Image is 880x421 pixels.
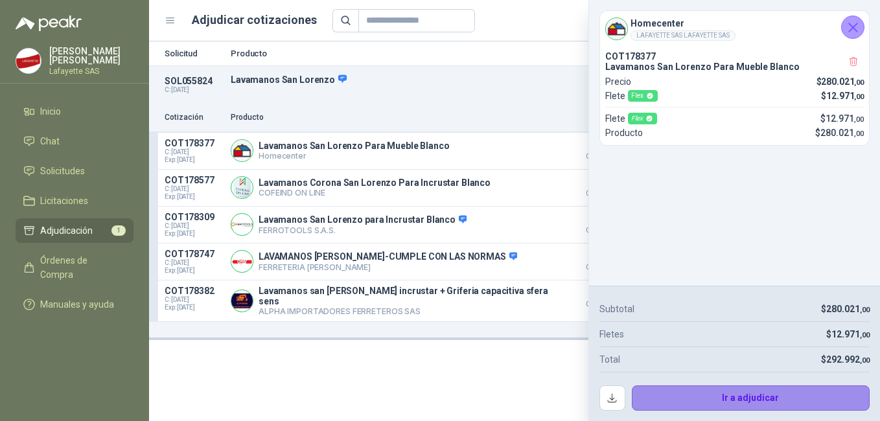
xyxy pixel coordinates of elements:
[628,113,657,124] div: Flex
[831,329,870,339] span: 12.971
[40,104,61,119] span: Inicio
[16,218,133,243] a: Adjudicación1
[165,185,223,193] span: C: [DATE]
[192,11,317,29] h1: Adjudicar cotizaciones
[854,115,864,124] span: ,00
[165,267,223,275] span: Exp: [DATE]
[605,89,658,103] p: Flete
[259,177,491,188] p: Lavamanos Corona San Lorenzo Para Incrustar Blanco
[821,76,864,87] span: 280.021
[165,286,223,296] p: COT178382
[165,86,223,94] p: C: [DATE]
[826,327,870,341] p: $
[16,129,133,154] a: Chat
[165,138,223,148] p: COT178377
[566,212,631,234] p: $ 356.703
[820,128,864,138] span: 280.021
[259,151,449,161] p: Homecenter
[605,62,864,72] p: Lavamanos San Lorenzo Para Mueble Blanco
[566,264,631,271] span: Crédito 30 días
[854,78,864,87] span: ,00
[259,286,559,306] p: Lavamanos san [PERSON_NAME] incrustar + Griferia capacitiva sfera sens
[231,74,678,85] p: Lavamanos San Lorenzo
[826,113,864,124] span: 12.971
[165,296,223,304] span: C: [DATE]
[566,249,631,271] p: $ 405.992
[165,222,223,230] span: C: [DATE]
[566,286,631,308] p: $ 1.461.934
[16,49,41,73] img: Company Logo
[816,74,864,89] p: $
[165,304,223,312] span: Exp: [DATE]
[259,214,467,226] p: Lavamanos San Lorenzo para Incrustar Blanco
[40,253,121,282] span: Órdenes de Compra
[16,16,82,31] img: Logo peakr
[40,194,88,208] span: Licitaciones
[40,164,85,178] span: Solicitudes
[231,140,253,161] img: Company Logo
[165,212,223,222] p: COT178309
[40,297,114,312] span: Manuales y ayuda
[231,111,559,124] p: Producto
[165,111,223,124] p: Cotización
[49,67,133,75] p: Lafayette SAS
[259,306,559,316] p: ALPHA IMPORTADORES FERRETEROS SAS
[16,99,133,124] a: Inicio
[860,306,870,314] span: ,00
[111,225,126,236] span: 1
[165,76,223,86] p: SOL055824
[566,301,631,308] span: Crédito 30 días
[605,51,864,62] p: COT178377
[566,190,631,197] span: Crédito 30 días
[599,352,620,367] p: Total
[40,134,60,148] span: Chat
[826,304,870,314] span: 280.021
[259,225,467,235] p: FERROTOOLS S.A.S.
[826,91,864,101] span: 12.971
[854,130,864,138] span: ,00
[632,385,870,411] button: Ir a adjudicar
[821,302,870,316] p: $
[165,259,223,267] span: C: [DATE]
[820,111,864,126] p: $
[854,93,864,101] span: ,00
[259,141,449,151] p: Lavamanos San Lorenzo Para Mueble Blanco
[826,354,870,365] span: 292.992
[566,111,631,124] p: Precio
[599,302,634,316] p: Subtotal
[605,126,643,140] p: Producto
[566,227,631,234] span: Crédito 30 días
[566,138,631,160] p: $ 280.021
[165,49,223,58] p: Solicitud
[16,292,133,317] a: Manuales y ayuda
[16,188,133,213] a: Licitaciones
[165,175,223,185] p: COT178577
[566,154,631,160] span: Crédito 30 días
[165,156,223,164] span: Exp: [DATE]
[165,193,223,201] span: Exp: [DATE]
[40,223,93,238] span: Adjudicación
[860,356,870,365] span: ,00
[821,352,870,367] p: $
[259,188,491,198] p: COFEIND ON LINE
[165,230,223,238] span: Exp: [DATE]
[231,49,678,58] p: Producto
[231,214,253,235] img: Company Logo
[605,111,657,126] p: Flete
[165,249,223,259] p: COT178747
[815,126,864,140] p: $
[16,159,133,183] a: Solicitudes
[231,177,253,198] img: Company Logo
[605,74,631,89] p: Precio
[16,248,133,287] a: Órdenes de Compra
[259,251,517,263] p: LAVAMANOS [PERSON_NAME]-CUMPLE CON LAS NORMAS
[860,331,870,339] span: ,00
[165,148,223,156] span: C: [DATE]
[628,90,658,102] div: Flex
[566,175,631,197] p: $ 300.000
[821,89,864,103] p: $
[231,251,253,272] img: Company Logo
[49,47,133,65] p: [PERSON_NAME] [PERSON_NAME]
[599,327,624,341] p: Fletes
[231,290,253,312] img: Company Logo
